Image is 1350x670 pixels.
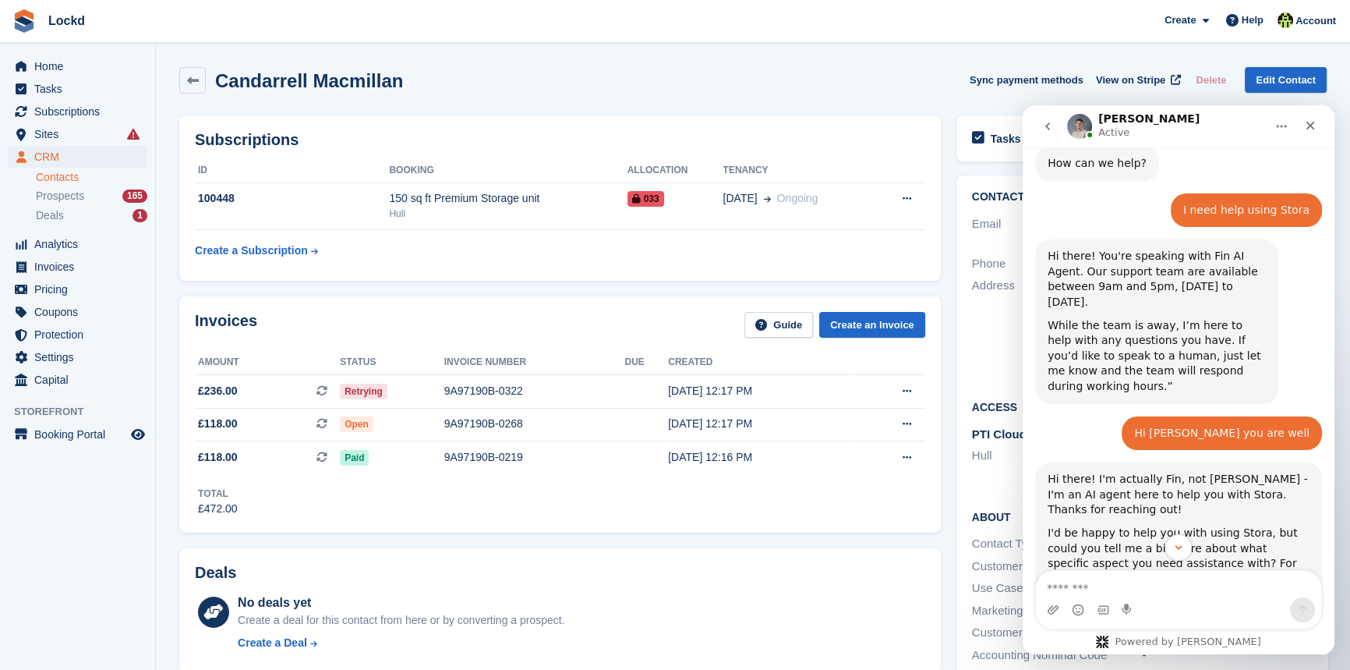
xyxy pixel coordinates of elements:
[972,509,1313,524] h2: About
[972,277,1143,365] div: Address
[389,158,627,183] th: Booking
[8,256,147,278] a: menu
[972,580,1143,597] div: Use Case
[1295,13,1336,29] span: Account
[34,424,128,445] span: Booking Portal
[8,424,147,445] a: menu
[36,208,64,223] span: Deals
[819,312,925,338] a: Create an Invoice
[36,188,147,204] a: Prospects 165
[198,501,238,517] div: £472.00
[627,158,723,183] th: Allocation
[34,101,128,122] span: Subscriptions
[198,449,238,466] span: £118.00
[195,564,236,582] h2: Deals
[340,417,373,432] span: Open
[972,624,1143,642] div: Customer Type
[8,146,147,168] a: menu
[970,67,1083,93] button: Sync payment methods
[12,357,299,622] div: Hi there! I'm actually Fin, not [PERSON_NAME] - I'm an AI agent here to help you with Stora. Than...
[444,449,625,466] div: 9A97190B-0219
[99,498,111,511] button: Start recording
[34,324,128,346] span: Protection
[972,647,1143,665] div: Accounting Nominal Code
[238,635,307,651] div: Create a Deal
[1142,647,1313,665] div: -
[36,170,147,185] a: Contacts
[215,70,403,91] h2: Candarrell Macmillan
[198,416,238,432] span: £118.00
[972,535,1143,553] div: Contact Type
[238,594,564,612] div: No deals yet
[8,346,147,368] a: menu
[12,357,299,634] div: Fin says…
[444,383,625,399] div: 9A97190B-0322
[1090,67,1184,93] a: View on Stripe
[143,429,169,456] button: Scroll to bottom
[34,369,128,391] span: Capital
[195,312,257,338] h2: Invoices
[8,233,147,255] a: menu
[972,427,1027,441] span: PTI Cloud
[8,55,147,77] a: menu
[195,236,318,265] a: Create a Subscription
[340,384,387,399] span: Retrying
[24,498,37,511] button: Upload attachment
[34,123,128,145] span: Sites
[8,369,147,391] a: menu
[8,324,147,346] a: menu
[133,209,147,222] div: 1
[972,215,1143,250] div: Email
[36,207,147,224] a: Deals 1
[8,78,147,100] a: menu
[34,256,128,278] span: Invoices
[991,132,1021,146] h2: Tasks
[389,207,627,221] div: Hull
[972,558,1143,576] div: Customer Source
[972,602,1143,620] div: Marketing Source
[1189,67,1232,93] button: Delete
[34,78,128,100] span: Tasks
[238,635,564,651] a: Create a Deal
[723,190,758,207] span: [DATE]
[389,190,627,207] div: 150 sq ft Premium Storage unit
[8,101,147,122] a: menu
[14,404,155,420] span: Storefront
[1164,12,1196,28] span: Create
[195,243,308,259] div: Create a Subscription
[34,278,128,300] span: Pricing
[972,255,1143,273] div: Phone
[34,55,128,77] span: Home
[195,190,389,207] div: 100448
[42,8,91,34] a: Lockd
[744,312,813,338] a: Guide
[627,191,664,207] span: 033
[668,350,853,375] th: Created
[34,146,128,168] span: CRM
[122,190,147,203] div: 165
[12,9,36,33] img: stora-icon-8386f47178a22dfd0bd8f6a31ec36ba5ce8667c1dd55bd0f319d3a0aa187defe.svg
[49,498,62,511] button: Emoji picker
[267,492,292,517] button: Send a message…
[36,189,84,204] span: Prospects
[13,466,299,492] textarea: Message…
[972,447,1143,465] li: Hull
[195,131,925,149] h2: Subscriptions
[340,450,369,466] span: Paid
[777,192,818,204] span: Ongoing
[1023,105,1334,654] iframe: Intercom live chat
